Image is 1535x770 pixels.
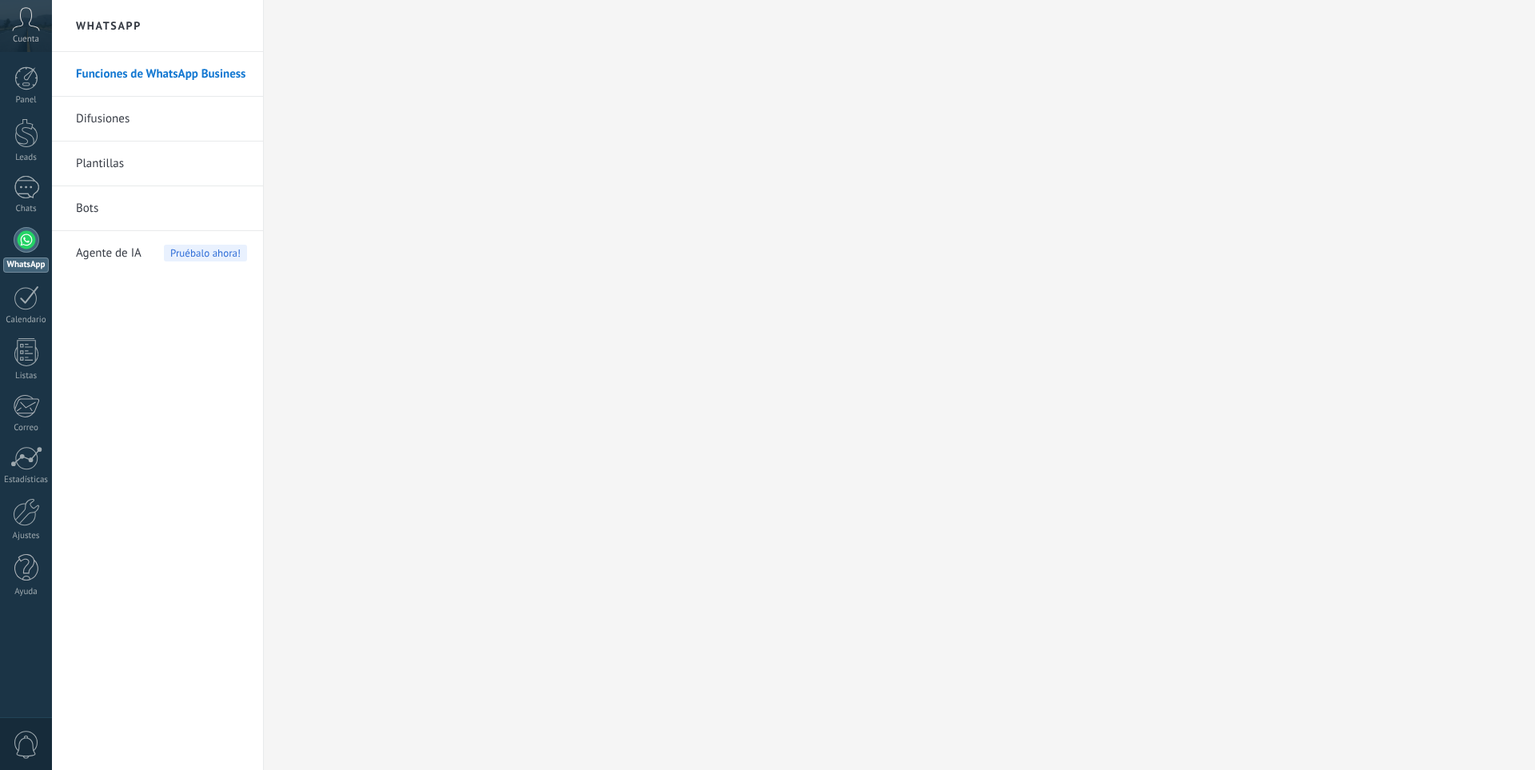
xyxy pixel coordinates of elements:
li: Plantillas [52,142,263,186]
li: Funciones de WhatsApp Business [52,52,263,97]
div: Estadísticas [3,475,50,485]
a: Funciones de WhatsApp Business [76,52,247,97]
span: Pruébalo ahora! [164,245,247,261]
span: Agente de IA [76,231,142,276]
a: Bots [76,186,247,231]
div: Ajustes [3,531,50,541]
a: Plantillas [76,142,247,186]
li: Agente de IA [52,231,263,275]
div: WhatsApp [3,257,49,273]
div: Ayuda [3,587,50,597]
div: Calendario [3,315,50,325]
a: Agente de IAPruébalo ahora! [76,231,247,276]
li: Difusiones [52,97,263,142]
div: Panel [3,95,50,106]
div: Leads [3,153,50,163]
a: Difusiones [76,97,247,142]
div: Chats [3,204,50,214]
li: Bots [52,186,263,231]
span: Cuenta [13,34,39,45]
div: Correo [3,423,50,433]
div: Listas [3,371,50,381]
